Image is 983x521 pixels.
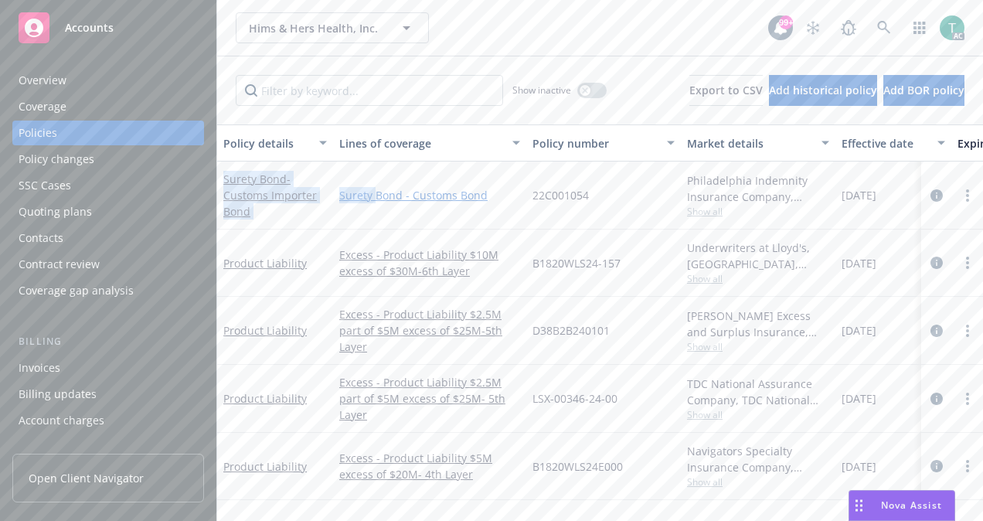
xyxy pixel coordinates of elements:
[687,308,829,340] div: [PERSON_NAME] Excess and Surplus Insurance, Inc., [PERSON_NAME] Group, CRC Group
[333,124,526,162] button: Lines of coverage
[223,256,307,271] a: Product Liability
[769,75,877,106] button: Add historical policy
[687,205,829,218] span: Show all
[12,252,204,277] a: Contract review
[689,83,763,97] span: Export to CSV
[532,135,658,152] div: Policy number
[532,187,589,203] span: 22C001054
[12,94,204,119] a: Coverage
[236,12,429,43] button: Hims & Hers Health, Inc.
[958,390,977,408] a: more
[29,470,144,486] span: Open Client Navigator
[687,240,829,272] div: Underwriters at Lloyd's, [GEOGRAPHIC_DATA], [PERSON_NAME] of London, CRC Group
[12,382,204,407] a: Billing updates
[19,121,57,145] div: Policies
[236,75,503,106] input: Filter by keyword...
[958,254,977,272] a: more
[19,278,134,303] div: Coverage gap analysis
[249,20,383,36] span: Hims & Hers Health, Inc.
[842,390,876,407] span: [DATE]
[532,458,623,475] span: B1820WLS24E000
[19,199,92,224] div: Quoting plans
[339,306,520,355] a: Excess - Product Liability $2.5M part of $5M excess of $25M-5th Layer
[12,173,204,198] a: SSC Cases
[532,390,617,407] span: LSX-00346-24-00
[512,83,571,97] span: Show inactive
[223,172,317,219] span: - Customs Importer Bond
[927,254,946,272] a: circleInformation
[833,12,864,43] a: Report a Bug
[12,334,204,349] div: Billing
[12,199,204,224] a: Quoting plans
[19,434,109,459] div: Installment plans
[689,75,763,106] button: Export to CSV
[842,255,876,271] span: [DATE]
[835,124,951,162] button: Effective date
[883,83,964,97] span: Add BOR policy
[779,15,793,29] div: 99+
[12,408,204,433] a: Account charges
[223,172,317,219] a: Surety Bond
[12,6,204,49] a: Accounts
[12,434,204,459] a: Installment plans
[223,323,307,338] a: Product Liability
[217,124,333,162] button: Policy details
[883,75,964,106] button: Add BOR policy
[526,124,681,162] button: Policy number
[958,186,977,205] a: more
[339,374,520,423] a: Excess - Product Liability $2.5M part of $5M excess of $25M- 5th Layer
[223,135,310,152] div: Policy details
[940,15,964,40] img: photo
[842,322,876,339] span: [DATE]
[687,408,829,421] span: Show all
[798,12,828,43] a: Stop snowing
[687,475,829,489] span: Show all
[687,376,829,408] div: TDC National Assurance Company, TDC National Assurance Company, CRC Group
[223,459,307,474] a: Product Liability
[19,94,66,119] div: Coverage
[687,135,812,152] div: Market details
[687,172,829,205] div: Philadelphia Indemnity Insurance Company, Philadelphia Insurance Companies, CA [PERSON_NAME] & Co...
[19,68,66,93] div: Overview
[687,272,829,285] span: Show all
[927,322,946,340] a: circleInformation
[65,22,114,34] span: Accounts
[687,443,829,475] div: Navigators Specialty Insurance Company, Hartford Insurance Group, CRC Group
[927,186,946,205] a: circleInformation
[12,356,204,380] a: Invoices
[842,187,876,203] span: [DATE]
[12,226,204,250] a: Contacts
[19,382,97,407] div: Billing updates
[769,83,877,97] span: Add historical policy
[12,121,204,145] a: Policies
[19,226,63,250] div: Contacts
[927,457,946,475] a: circleInformation
[19,408,104,433] div: Account charges
[339,247,520,279] a: Excess - Product Liability $10M excess of $30M-6th Layer
[12,68,204,93] a: Overview
[681,124,835,162] button: Market details
[958,457,977,475] a: more
[532,322,610,339] span: D38B2B240101
[958,322,977,340] a: more
[12,278,204,303] a: Coverage gap analysis
[223,391,307,406] a: Product Liability
[881,499,942,512] span: Nova Assist
[12,147,204,172] a: Policy changes
[842,135,928,152] div: Effective date
[339,187,520,203] a: Surety Bond - Customs Bond
[19,356,60,380] div: Invoices
[842,458,876,475] span: [DATE]
[849,491,869,520] div: Drag to move
[687,340,829,353] span: Show all
[927,390,946,408] a: circleInformation
[339,135,503,152] div: Lines of coverage
[19,147,94,172] div: Policy changes
[339,450,520,482] a: Excess - Product Liability $5M excess of $20M- 4th Layer
[19,173,71,198] div: SSC Cases
[532,255,621,271] span: B1820WLS24-157
[904,12,935,43] a: Switch app
[869,12,900,43] a: Search
[849,490,955,521] button: Nova Assist
[19,252,100,277] div: Contract review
